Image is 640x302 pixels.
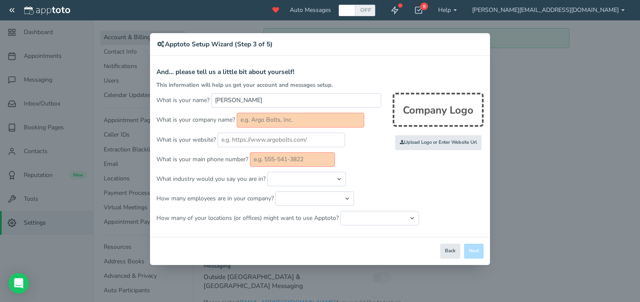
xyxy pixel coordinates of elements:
[156,191,484,206] p: How many employees are in your company?
[156,152,484,167] p: What is your main phone number?
[393,93,484,127] div: Company Logo
[156,40,484,49] h4: Apptoto Setup Wizard (Step 3 of 5)
[8,273,29,293] div: Open Intercom Messenger
[156,133,484,147] p: What is your website?
[440,244,460,259] button: Back
[218,133,345,147] input: e.g. https://www.argobolts.com/
[250,152,335,167] input: e.g. 555-541-3822
[237,113,364,127] input: e.g. Argo Bolts, Inc.
[395,135,481,150] div: Upload Logo or Enter Website Url
[156,113,484,127] p: What is your company name?
[156,68,484,76] h4: And... please tell us a little bit about yourself!
[156,81,484,89] div: This information will help us get your account and messages setup.
[156,93,484,108] p: What is your name?
[156,211,484,225] p: How many of your locations (or offices) might want to use Apptoto?
[156,172,484,186] p: What industry would you say you are in?
[211,93,381,108] input: e.g. Fred Smith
